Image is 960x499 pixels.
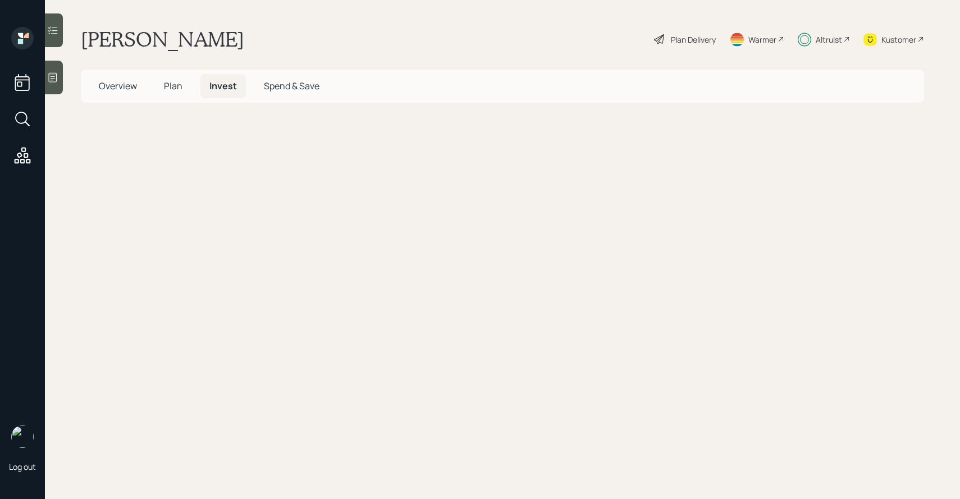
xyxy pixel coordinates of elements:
div: Warmer [748,34,776,45]
span: Invest [209,80,237,92]
div: Altruist [816,34,842,45]
span: Overview [99,80,137,92]
div: Plan Delivery [671,34,716,45]
div: Kustomer [881,34,916,45]
img: sami-boghos-headshot.png [11,425,34,448]
span: Spend & Save [264,80,319,92]
span: Plan [164,80,182,92]
div: Log out [9,461,36,472]
h1: [PERSON_NAME] [81,27,244,52]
